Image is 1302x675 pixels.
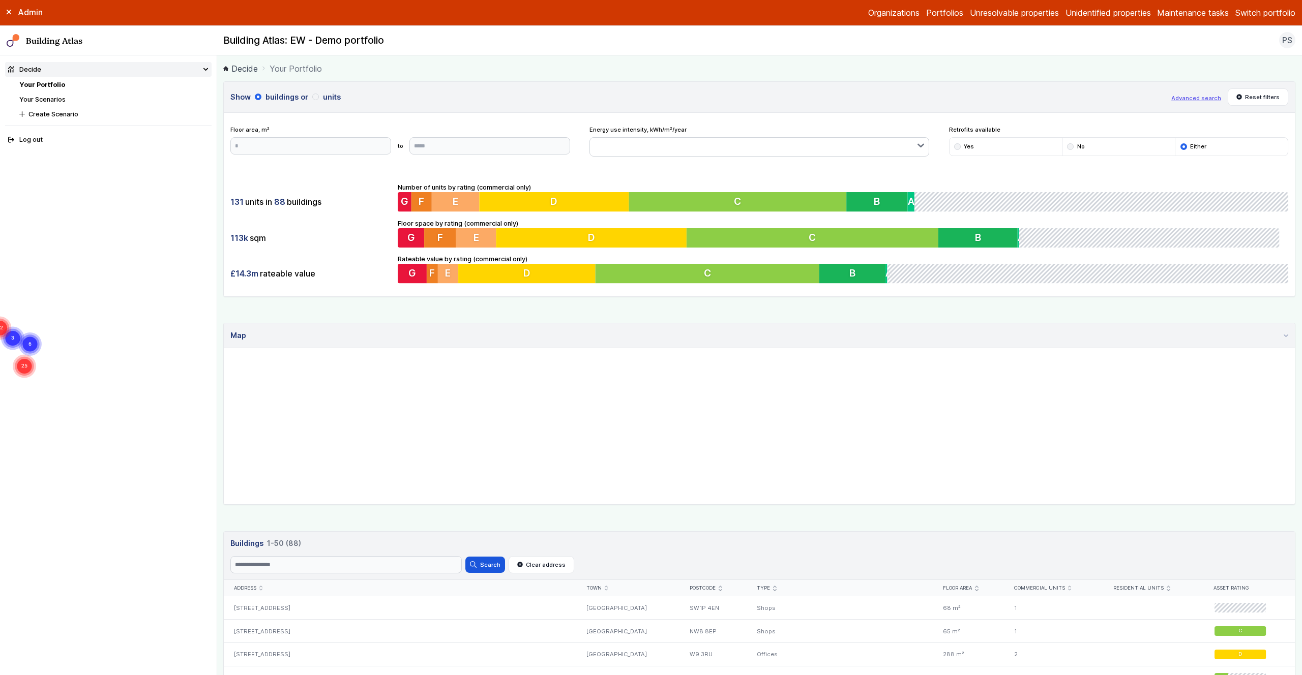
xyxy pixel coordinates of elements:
a: Organizations [868,7,920,19]
span: C [813,231,820,243]
span: F [429,267,435,280]
h2: Building Atlas: EW - Demo portfolio [223,34,384,47]
div: Postcode [690,585,737,592]
div: [GEOGRAPHIC_DATA] [576,596,679,619]
button: E [432,192,480,211]
button: E [457,228,497,248]
div: Floor space by rating (commercial only) [398,219,1288,248]
div: 68 m² [933,596,1004,619]
span: A [1024,231,1030,243]
button: Search [465,557,505,573]
button: A [908,192,914,211]
div: Type [757,585,924,592]
span: Retrofits available [949,126,1289,134]
a: [STREET_ADDRESS][GEOGRAPHIC_DATA]W9 3RUOffices288 m²2D [224,643,1295,666]
div: [GEOGRAPHIC_DATA] [576,643,679,666]
button: F [427,264,438,283]
span: D [551,196,558,208]
div: 65 m² [933,620,1004,643]
span: F [438,231,443,243]
div: Floor area [943,585,994,592]
span: B [874,196,880,208]
button: B [819,264,886,283]
span: 88 [274,196,285,207]
div: Shops [747,620,933,643]
button: D [458,264,596,283]
div: Asset rating [1214,585,1285,592]
button: C [690,228,944,248]
span: Your Portfolio [270,63,322,75]
span: B [849,267,855,280]
span: 131 [230,196,244,207]
div: Offices [747,643,933,666]
div: Residential units [1113,585,1193,592]
span: C [734,196,742,208]
a: Unresolvable properties [970,7,1059,19]
span: C [1238,628,1242,634]
img: main-0bbd2752.svg [7,34,20,47]
div: [GEOGRAPHIC_DATA] [576,620,679,643]
span: C [704,267,711,280]
span: E [453,196,458,208]
span: 113k [230,232,248,243]
div: 1 [1004,596,1103,619]
button: A [885,264,887,283]
button: C [629,192,847,211]
summary: Decide [5,62,212,77]
h3: Show [230,91,1165,103]
div: units in buildings [230,192,391,211]
span: D [1238,651,1242,658]
button: G [398,228,425,248]
a: Unidentified properties [1066,7,1151,19]
button: Clear address [509,556,575,573]
div: Rateable value by rating (commercial only) [398,254,1288,284]
button: B [944,228,1024,248]
a: Your Scenarios [19,96,66,103]
a: Maintenance tasks [1157,7,1229,19]
div: Floor area, m² [230,126,570,154]
a: Decide [223,63,258,75]
span: A [885,267,892,280]
button: Advanced search [1171,94,1221,102]
form: to [230,137,570,155]
div: sqm [230,228,391,248]
span: PS [1282,34,1292,46]
a: [STREET_ADDRESS][GEOGRAPHIC_DATA]SW1P 4ENShops68 m²1 [224,596,1295,619]
h3: Buildings [230,538,1288,549]
div: 288 m² [933,643,1004,666]
div: 1 [1004,620,1103,643]
div: Address [234,585,567,592]
span: B [981,231,987,243]
div: Shops [747,596,933,619]
div: Town [586,585,670,592]
div: 2 [1004,643,1103,666]
button: G [398,192,411,211]
a: [STREET_ADDRESS][GEOGRAPHIC_DATA]NW8 8EPShops65 m²1C [224,620,1295,643]
button: Create Scenario [16,107,212,121]
span: £14.3m [230,268,258,279]
div: [STREET_ADDRESS] [224,620,576,643]
button: PS [1279,32,1295,48]
button: Switch portfolio [1235,7,1295,19]
button: F [411,192,432,211]
button: Log out [5,133,212,147]
div: [STREET_ADDRESS] [224,596,576,619]
span: G [407,231,415,243]
span: D [523,267,530,280]
div: W9 3RU [680,643,747,666]
button: B [846,192,907,211]
span: 1-50 (88) [267,538,301,549]
span: A [908,196,914,208]
button: A [1024,228,1025,248]
button: E [438,264,458,283]
a: Portfolios [926,7,963,19]
button: D [497,228,689,248]
div: SW1P 4EN [680,596,747,619]
span: G [408,267,416,280]
span: E [446,267,451,280]
button: D [479,192,629,211]
span: G [401,196,408,208]
a: Your Portfolio [19,81,65,88]
span: D [590,231,597,243]
div: Energy use intensity, kWh/m²/year [589,126,929,157]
